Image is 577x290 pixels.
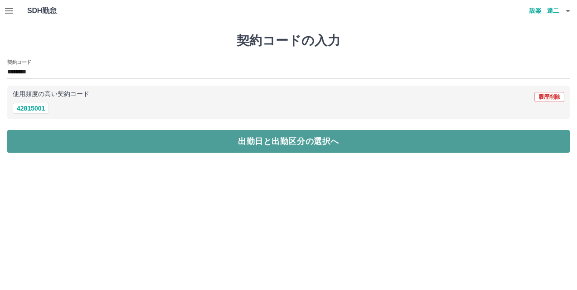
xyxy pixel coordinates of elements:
[13,103,49,114] button: 42815001
[534,92,564,102] button: 履歴削除
[7,58,31,66] h2: 契約コード
[7,33,570,48] h1: 契約コードの入力
[13,91,89,97] p: 使用頻度の高い契約コード
[7,130,570,153] button: 出勤日と出勤区分の選択へ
